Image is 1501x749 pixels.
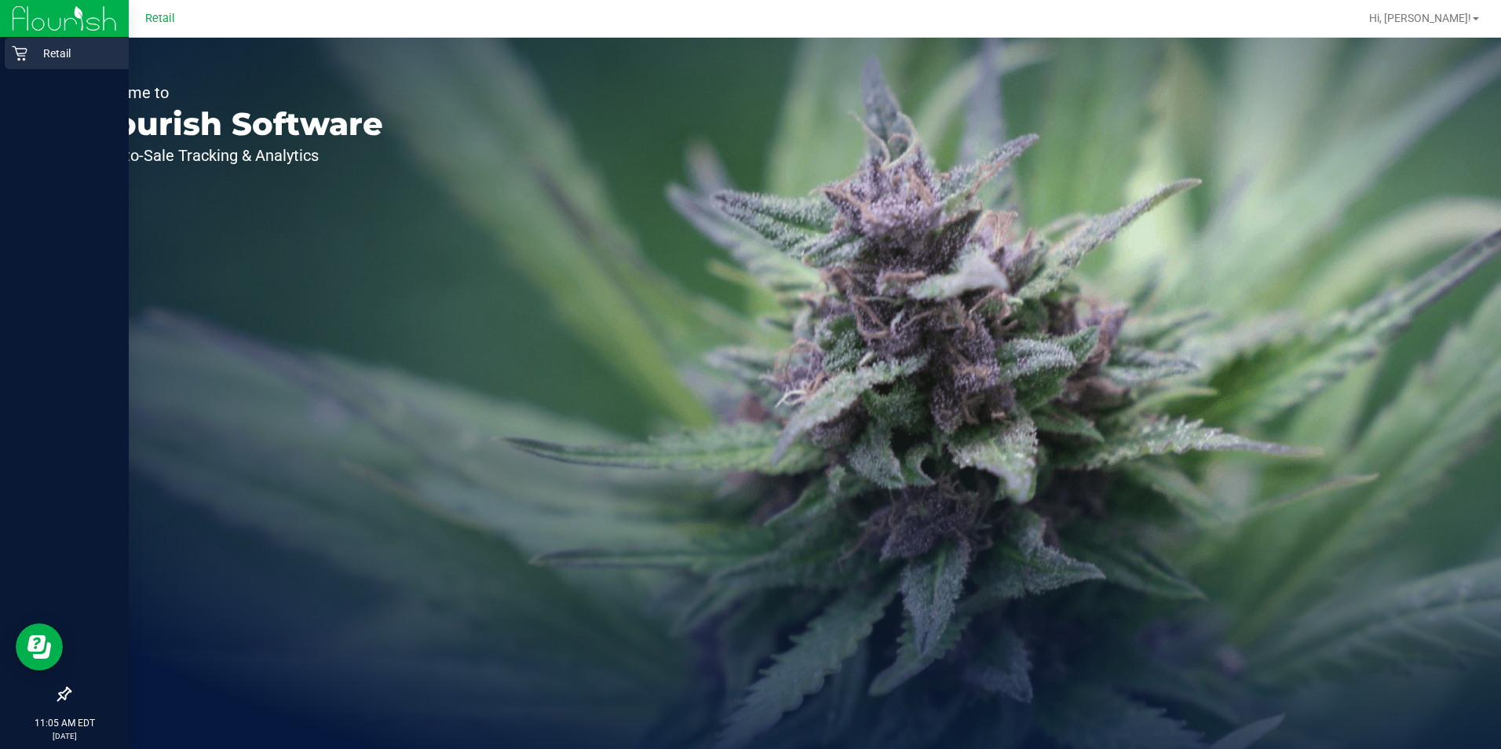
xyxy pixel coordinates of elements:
p: Seed-to-Sale Tracking & Analytics [85,148,383,163]
p: Welcome to [85,85,383,100]
span: Hi, [PERSON_NAME]! [1369,12,1471,24]
p: Flourish Software [85,108,383,140]
inline-svg: Retail [12,46,27,61]
p: Retail [27,44,122,63]
span: Retail [145,12,175,25]
p: [DATE] [7,730,122,742]
p: 11:05 AM EDT [7,716,122,730]
iframe: Resource center [16,623,63,670]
